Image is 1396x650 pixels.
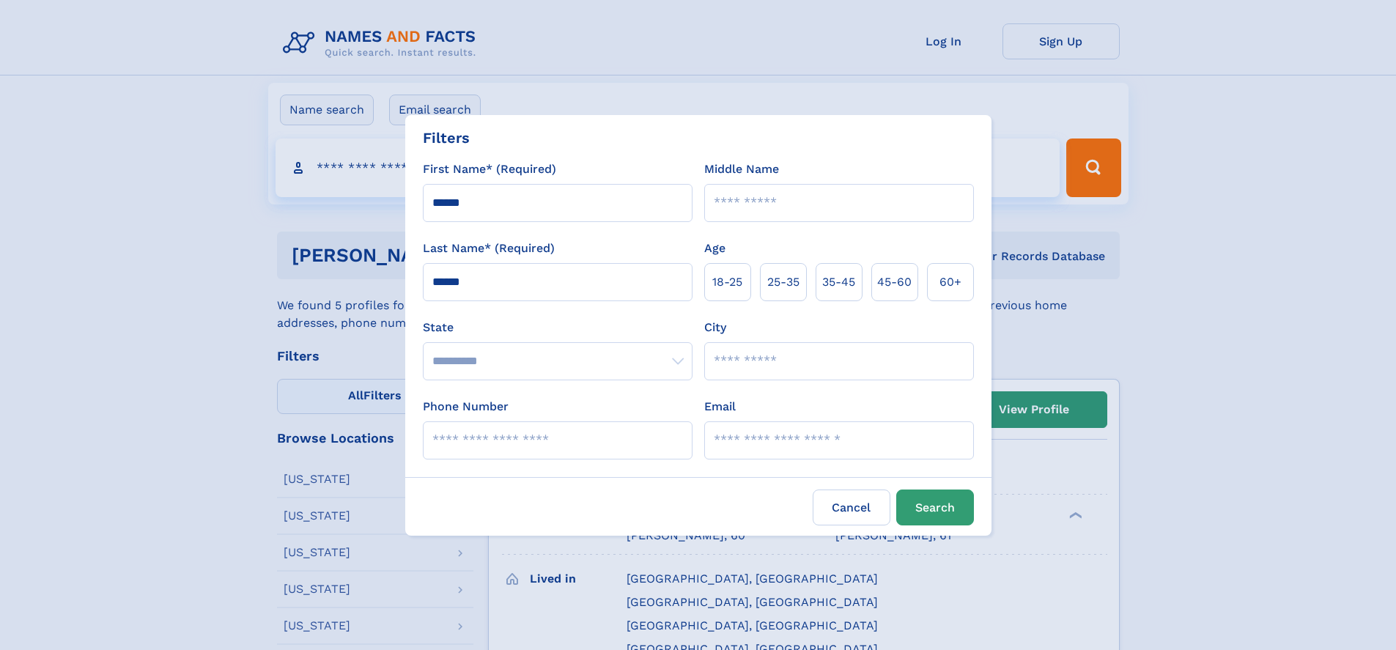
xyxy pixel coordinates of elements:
label: City [704,319,726,336]
span: 18‑25 [712,273,742,291]
label: Email [704,398,736,416]
span: 35‑45 [822,273,855,291]
div: Filters [423,127,470,149]
label: Middle Name [704,160,779,178]
label: Last Name* (Required) [423,240,555,257]
span: 60+ [939,273,961,291]
label: Age [704,240,725,257]
button: Search [896,490,974,525]
span: 45‑60 [877,273,912,291]
label: First Name* (Required) [423,160,556,178]
span: 25‑35 [767,273,799,291]
label: Cancel [813,490,890,525]
label: State [423,319,693,336]
label: Phone Number [423,398,509,416]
